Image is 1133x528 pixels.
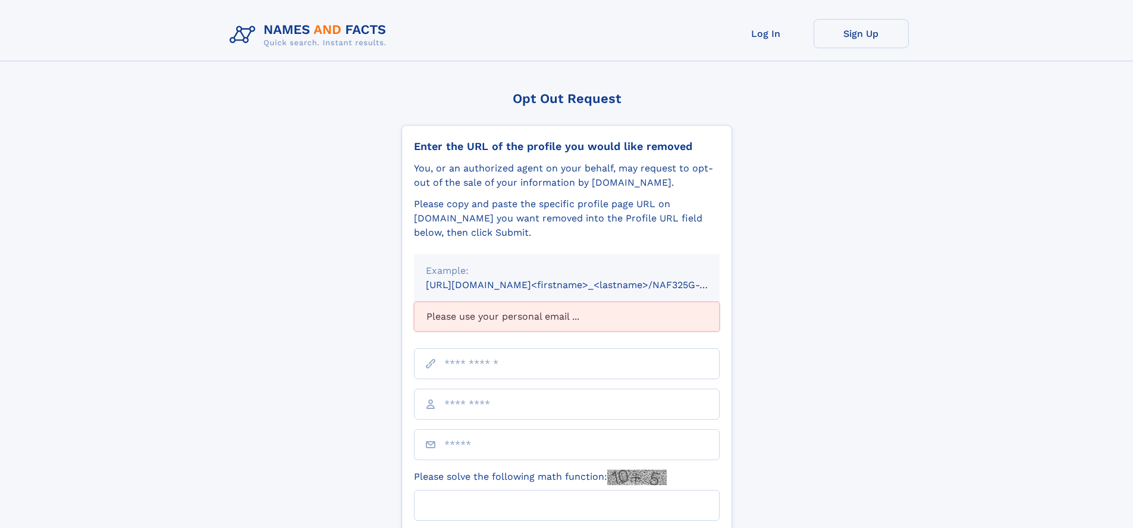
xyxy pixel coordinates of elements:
a: Sign Up [814,19,909,48]
label: Please solve the following math function: [414,470,667,485]
div: You, or an authorized agent on your behalf, may request to opt-out of the sale of your informatio... [414,161,720,190]
small: [URL][DOMAIN_NAME]<firstname>_<lastname>/NAF325G-xxxxxxxx [426,279,742,290]
img: Logo Names and Facts [225,19,396,51]
div: Please copy and paste the specific profile page URL on [DOMAIN_NAME] you want removed into the Pr... [414,197,720,240]
div: Please use your personal email ... [414,302,720,332]
div: Enter the URL of the profile you would like removed [414,140,720,153]
div: Opt Out Request [401,91,732,106]
div: Example: [426,264,708,278]
a: Log In [718,19,814,48]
